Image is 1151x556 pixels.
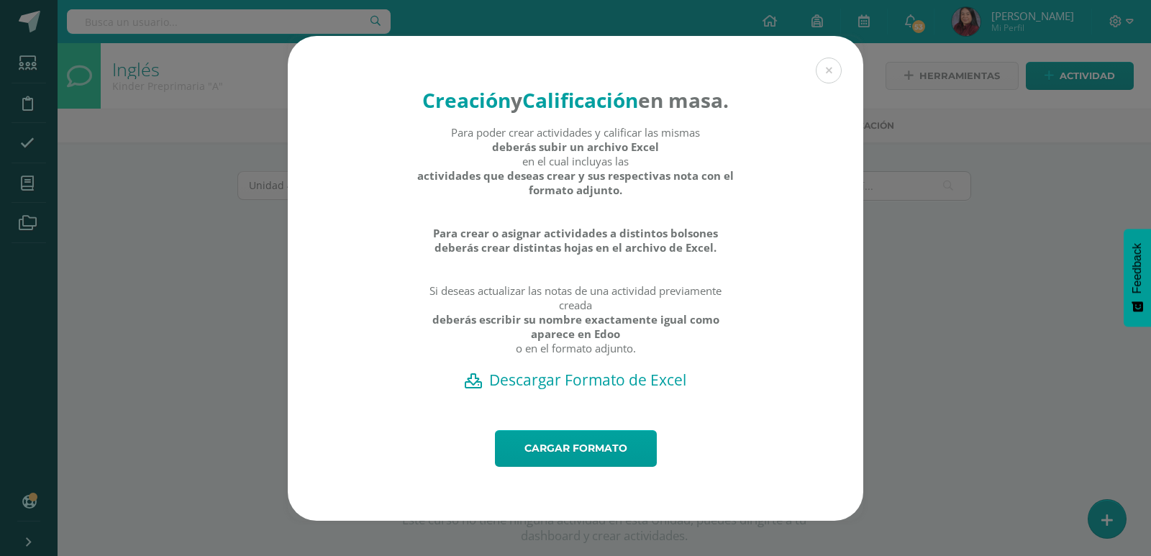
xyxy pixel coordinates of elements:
[495,430,657,467] a: Cargar formato
[816,58,842,83] button: Close (Esc)
[313,370,838,390] a: Descargar Formato de Excel
[492,140,659,154] strong: deberás subir un archivo Excel
[417,125,735,370] div: Para poder crear actividades y calificar las mismas en el cual incluyas las Si deseas actualizar ...
[522,86,638,114] strong: Calificación
[417,86,735,114] h4: en masa.
[417,168,735,197] strong: actividades que deseas crear y sus respectivas nota con el formato adjunto.
[511,86,522,114] strong: y
[417,226,735,255] strong: Para crear o asignar actividades a distintos bolsones deberás crear distintas hojas en el archivo...
[1131,243,1144,293] span: Feedback
[417,312,735,341] strong: deberás escribir su nombre exactamente igual como aparece en Edoo
[422,86,511,114] strong: Creación
[1124,229,1151,327] button: Feedback - Mostrar encuesta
